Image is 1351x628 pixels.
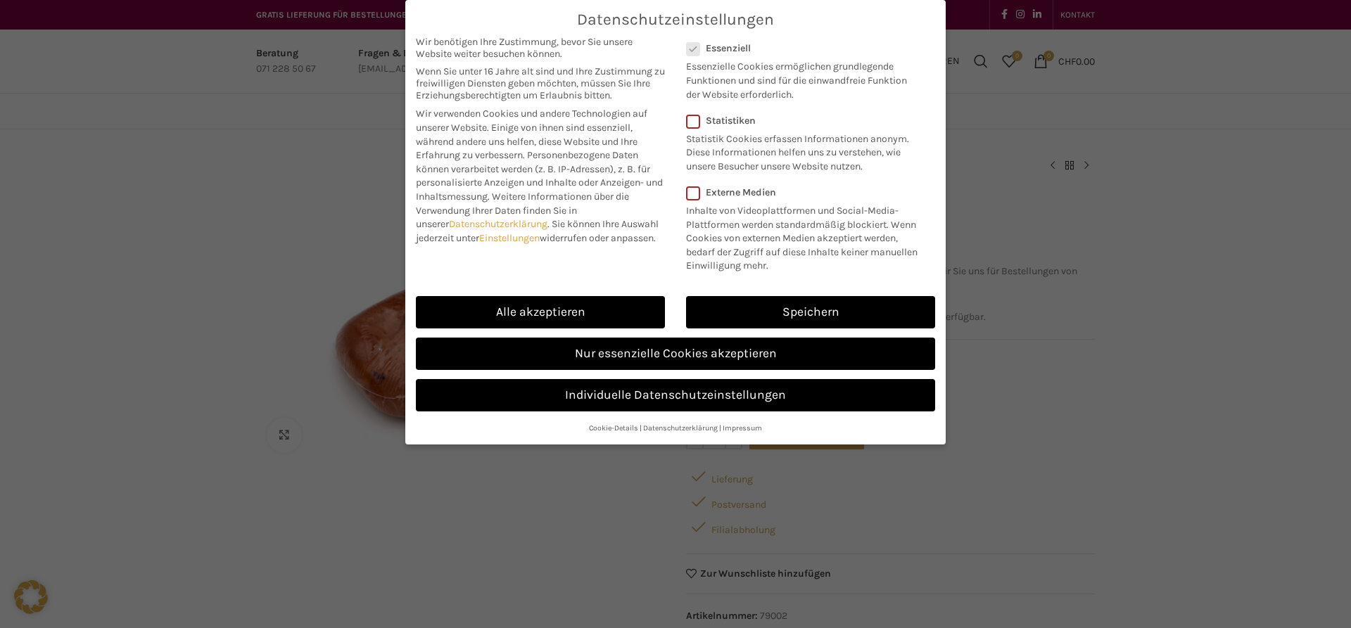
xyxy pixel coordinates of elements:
[686,42,917,54] label: Essenziell
[686,186,926,198] label: Externe Medien
[416,149,663,203] span: Personenbezogene Daten können verarbeitet werden (z. B. IP-Adressen), z. B. für personalisierte A...
[589,423,638,432] a: Cookie-Details
[686,198,926,273] p: Inhalte von Videoplattformen und Social-Media-Plattformen werden standardmäßig blockiert. Wenn Co...
[416,191,629,230] span: Weitere Informationen über die Verwendung Ihrer Daten finden Sie in unserer .
[686,127,917,174] p: Statistik Cookies erfassen Informationen anonym. Diese Informationen helfen uns zu verstehen, wie...
[416,296,665,328] a: Alle akzeptieren
[416,65,665,101] span: Wenn Sie unter 16 Jahre alt sind und Ihre Zustimmung zu freiwilligen Diensten geben möchten, müss...
[643,423,718,432] a: Datenschutzerklärung
[686,115,917,127] label: Statistiken
[577,11,774,29] span: Datenschutzeinstellungen
[416,36,665,60] span: Wir benötigen Ihre Zustimmung, bevor Sie unsere Website weiter besuchen können.
[416,108,647,161] span: Wir verwenden Cookies und andere Technologien auf unserer Website. Einige von ihnen sind essenzie...
[449,218,547,230] a: Datenschutzerklärung
[686,296,935,328] a: Speichern
[416,338,935,370] a: Nur essenzielle Cookies akzeptieren
[416,218,659,244] span: Sie können Ihre Auswahl jederzeit unter widerrufen oder anpassen.
[416,379,935,411] a: Individuelle Datenschutzeinstellungen
[479,232,540,244] a: Einstellungen
[686,54,917,101] p: Essenzielle Cookies ermöglichen grundlegende Funktionen und sind für die einwandfreie Funktion de...
[723,423,762,432] a: Impressum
